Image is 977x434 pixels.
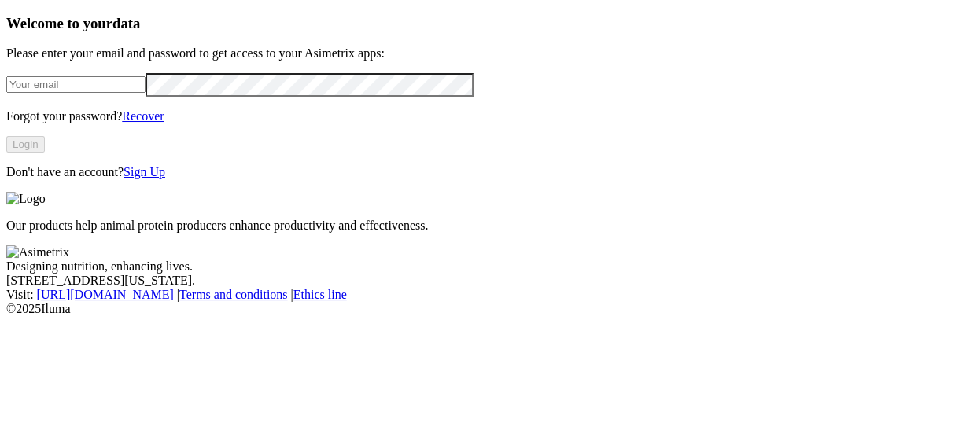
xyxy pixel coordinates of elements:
[6,259,971,274] div: Designing nutrition, enhancing lives.
[6,245,69,259] img: Asimetrix
[6,76,146,93] input: Your email
[6,192,46,206] img: Logo
[6,165,971,179] p: Don't have an account?
[124,165,165,178] a: Sign Up
[6,274,971,288] div: [STREET_ADDRESS][US_STATE].
[293,288,347,301] a: Ethics line
[6,219,971,233] p: Our products help animal protein producers enhance productivity and effectiveness.
[112,15,140,31] span: data
[6,46,971,61] p: Please enter your email and password to get access to your Asimetrix apps:
[122,109,164,123] a: Recover
[6,109,971,123] p: Forgot your password?
[6,302,971,316] div: © 2025 Iluma
[6,136,45,153] button: Login
[37,288,174,301] a: [URL][DOMAIN_NAME]
[6,15,971,32] h3: Welcome to your
[6,288,971,302] div: Visit : | |
[179,288,288,301] a: Terms and conditions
